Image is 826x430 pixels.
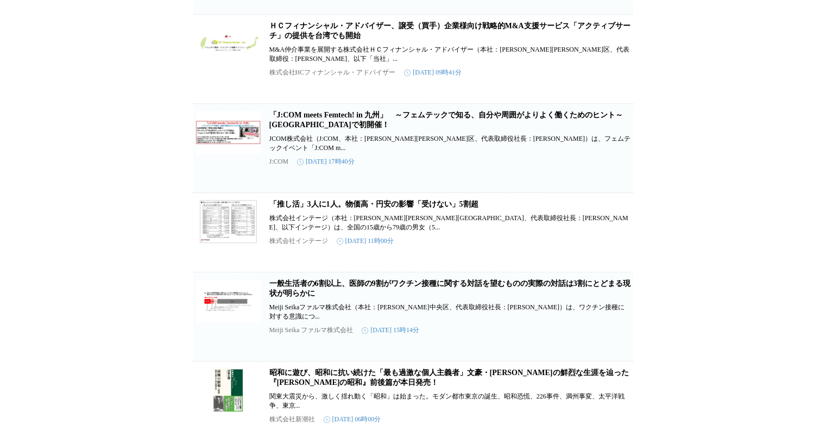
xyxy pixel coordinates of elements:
[324,415,381,424] time: [DATE] 06時00分
[269,22,630,40] a: ＨＣフィナンシャル・アドバイザー、譲受（買手）企業様向け戦略的M&A支援サービス「アクティブサーチ」の提供を台湾でも開始
[269,214,631,232] p: 株式会社インテージ（本社：[PERSON_NAME][PERSON_NAME][GEOGRAPHIC_DATA]、代表取締役社長：[PERSON_NAME]、以下インテージ）は、全国の15歳から...
[269,415,315,424] p: 株式会社新潮社
[269,279,630,297] a: 一般生活者の6割以上、医師の9割がワクチン接種に関する対話を望むものの実際の対話は3割にとどまる現状が明らかに
[269,236,328,246] p: 株式会社インテージ
[196,279,261,322] img: 一般生活者の6割以上、医師の9割がワクチン接種に関する対話を望むものの実際の対話は3割にとどまる現状が明らかに
[269,303,631,321] p: Meiji Seikaファルマ株式会社（本社：[PERSON_NAME]中央区、代表取締役社長：[PERSON_NAME]）は、ワクチン接種に対する意識につ...
[337,236,394,246] time: [DATE] 11時00分
[269,68,396,77] p: 株式会社HCフィナンシャル・アドバイザー
[269,326,354,335] p: Meiji Seika ファルマ株式会社
[269,369,629,387] a: 昭和に遊び、昭和に抗い続けた「最も過激な個人主義者」文豪・[PERSON_NAME]の鮮烈な生涯を辿った『[PERSON_NAME]の昭和』前後篇が本日発売！
[196,368,261,412] img: 昭和に遊び、昭和に抗い続けた「最も過激な個人主義者」文豪・永井荷風の鮮烈な生涯を辿った『荷風の昭和』前後篇が本日発売！
[196,200,261,243] img: 「推し活」3人に1人。物価高・円安の影響「受けない」5割超
[297,157,355,166] time: [DATE] 17時40分
[269,200,478,208] a: 「推し活」3人に1人。物価高・円安の影響「受けない」5割超
[362,326,419,335] time: [DATE] 15時14分
[404,68,462,77] time: [DATE] 09時41分
[269,134,631,153] p: JCOM株式会社（J:COM、本社：[PERSON_NAME][PERSON_NAME]区、代表取締役社長：[PERSON_NAME]）は、フェムテックイベント「J:COM m...
[269,392,631,410] p: 関東大震災から、激しく揺れ動く「昭和」は始まった。モダン都市東京の誕生、昭和恐慌、226事件、満州事変、太平洋戦争、東京...
[196,110,261,154] img: 「J:COM meets Femtech! in 九州」 ～フェムテックで知る、自分や周囲がよりよく働くためのヒント～ 福岡で初開催！
[269,111,631,129] a: 「J:COM meets Femtech! in 九州」 ～フェムテックで知る、自分や周囲がよりよく働くためのヒント～ [GEOGRAPHIC_DATA]で初開催！
[196,21,261,65] img: ＨＣフィナンシャル・アドバイザー、譲受（買手）企業様向け戦略的M&A支援サービス「アクティブサーチ」の提供を台湾でも開始
[269,45,631,64] p: M&A仲介事業を展開する株式会社ＨＣフィナンシャル・アドバイザー（本社：[PERSON_NAME][PERSON_NAME]区、代表取締役：[PERSON_NAME]、以下「当社」...
[269,158,288,166] p: J:COM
